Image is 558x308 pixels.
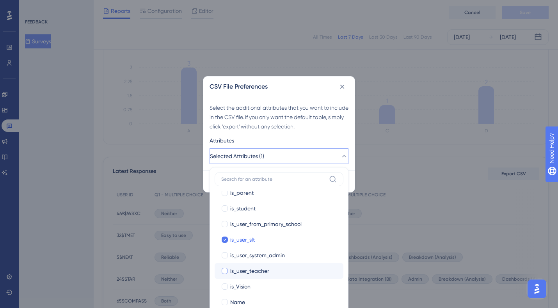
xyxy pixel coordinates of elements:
h2: CSV File Preferences [210,82,268,91]
span: is_user_system_admin [230,251,285,260]
span: is_user_slt [230,235,255,244]
span: is_parent [230,188,254,198]
span: Attributes [210,136,234,145]
span: Need Help? [18,2,49,11]
input: Search for an attribute [221,176,326,182]
iframe: UserGuiding AI Assistant Launcher [525,277,549,301]
span: is_Vision [230,282,251,291]
span: is_user_teacher [230,266,269,276]
span: is_user_from_primary_school [230,219,302,229]
div: Select the additional attributes that you want to include in the CSV file. If you only want the d... [210,103,348,131]
span: is_student [230,204,256,213]
span: Name [230,297,245,307]
span: Selected Attributes (1) [210,151,264,161]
